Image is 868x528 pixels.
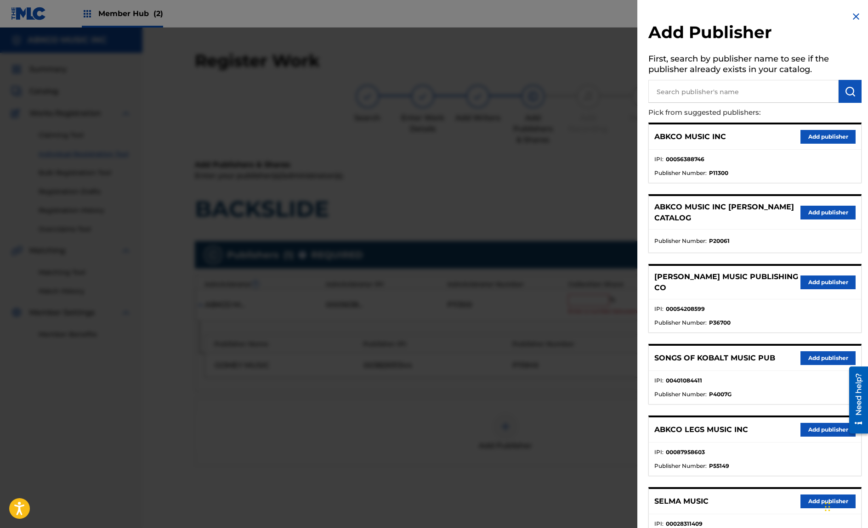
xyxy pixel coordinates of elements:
iframe: Resource Center [842,363,868,437]
p: [PERSON_NAME] MUSIC PUBLISHING CO [654,271,800,293]
button: Add publisher [800,206,856,219]
span: IPI : [654,520,664,528]
p: ABKCO LEGS MUSIC INC [654,424,748,435]
p: SELMA MUSIC [654,496,709,507]
strong: P4007G [709,390,732,399]
span: Publisher Number : [654,319,707,327]
h2: Add Publisher [648,22,862,45]
button: Add publisher [800,423,856,437]
button: Add publisher [800,494,856,508]
p: ABKCO MUSIC INC [PERSON_NAME] CATALOG [654,202,800,224]
span: Publisher Number : [654,169,707,177]
h5: First, search by publisher name to see if the publisher already exists in your catalog. [648,51,862,80]
strong: 00401084411 [666,376,702,385]
strong: 00054208599 [666,305,705,313]
strong: 00087958603 [666,448,705,456]
strong: P11300 [709,169,728,177]
span: Publisher Number : [654,237,707,245]
button: Add publisher [800,130,856,144]
strong: 00056388746 [666,155,704,163]
span: Member Hub [98,8,163,19]
strong: P55149 [709,462,729,470]
img: MLC Logo [11,7,46,20]
img: Top Rightsholders [82,8,93,19]
span: IPI : [654,305,664,313]
span: IPI : [654,448,664,456]
strong: P36700 [709,319,731,327]
p: SONGS OF KOBALT MUSIC PUB [654,353,775,364]
strong: P20061 [709,237,730,245]
span: IPI : [654,376,664,385]
span: IPI : [654,155,664,163]
p: Pick from suggested publishers: [648,103,809,123]
input: Search publisher's name [648,80,839,103]
strong: 00028311409 [666,520,703,528]
button: Add publisher [800,275,856,289]
span: (2) [153,9,163,18]
span: Publisher Number : [654,462,707,470]
span: Publisher Number : [654,390,707,399]
button: Add publisher [800,351,856,365]
p: ABKCO MUSIC INC [654,131,726,142]
iframe: Chat Widget [822,484,868,528]
img: Search Works [845,86,856,97]
div: Drag [825,493,830,521]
